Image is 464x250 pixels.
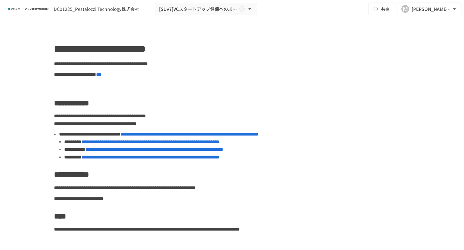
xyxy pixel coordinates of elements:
[8,4,49,14] img: ZDfHsVrhrXUoWEWGWYf8C4Fv4dEjYTEDCNvmL73B7ox
[368,3,395,15] button: 共有
[155,3,257,15] button: [SUv7]VCスタートアップ健保への加入申請手続き
[412,5,451,13] div: [PERSON_NAME][EMAIL_ADDRESS][PERSON_NAME][PERSON_NAME][DOMAIN_NAME]
[159,5,238,13] span: [SUv7]VCスタートアップ健保への加入申請手続き
[401,5,409,13] div: M
[398,3,461,15] button: M[PERSON_NAME][EMAIL_ADDRESS][PERSON_NAME][PERSON_NAME][DOMAIN_NAME]
[54,6,139,12] div: DC01225_Pestalozzi Technology株式会社
[381,5,390,12] span: 共有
